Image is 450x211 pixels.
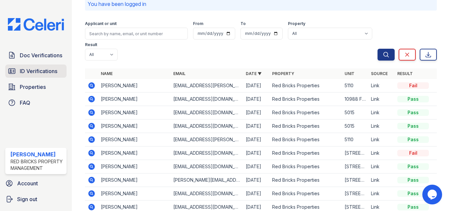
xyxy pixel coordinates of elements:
td: Link [368,173,395,187]
td: [DATE] [243,160,269,173]
td: 5110 [342,133,368,146]
td: [EMAIL_ADDRESS][PERSON_NAME][DOMAIN_NAME] [171,79,243,92]
div: Pass [397,204,429,210]
div: [PERSON_NAME] [11,150,64,158]
span: Sign out [17,195,37,203]
a: Name [101,71,113,76]
a: FAQ [5,96,67,109]
td: Link [368,106,395,119]
a: Properties [5,80,67,93]
td: Red Bricks Properties [269,173,342,187]
div: Fail [397,150,429,156]
td: [STREET_ADDRESS] [342,187,368,200]
input: Search by name, email, or unit number [85,28,188,40]
div: Pass [397,177,429,183]
div: Pass [397,96,429,102]
td: [DATE] [243,187,269,200]
td: Link [368,119,395,133]
td: 5015 [342,106,368,119]
td: Red Bricks Properties [269,92,342,106]
td: Red Bricks Properties [269,106,342,119]
td: Red Bricks Properties [269,133,342,146]
td: [PERSON_NAME] [98,173,171,187]
td: [EMAIL_ADDRESS][DOMAIN_NAME] [171,187,243,200]
label: To [240,21,246,26]
td: [PERSON_NAME] [98,187,171,200]
td: Red Bricks Properties [269,119,342,133]
td: [EMAIL_ADDRESS][DOMAIN_NAME] [171,160,243,173]
td: [STREET_ADDRESS] [342,160,368,173]
td: Red Bricks Properties [269,146,342,160]
a: Unit [345,71,354,76]
td: Link [368,160,395,173]
td: [PERSON_NAME][EMAIL_ADDRESS][DOMAIN_NAME] [171,173,243,187]
a: Doc Verifications [5,49,67,62]
td: [DATE] [243,106,269,119]
td: [PERSON_NAME] [98,119,171,133]
div: Pass [397,163,429,170]
td: [PERSON_NAME] [98,79,171,92]
span: ID Verifications [20,67,57,75]
td: [STREET_ADDRESS] [342,173,368,187]
td: [DATE] [243,92,269,106]
td: [DATE] [243,146,269,160]
td: Link [368,187,395,200]
td: [EMAIL_ADDRESS][DOMAIN_NAME] [171,119,243,133]
td: [DATE] [243,173,269,187]
td: 10988 Flyreel Pl [342,92,368,106]
span: FAQ [20,99,30,107]
label: From [193,21,203,26]
td: [PERSON_NAME] [98,133,171,146]
td: [DATE] [243,79,269,92]
td: [EMAIL_ADDRESS][DOMAIN_NAME] [171,92,243,106]
div: Fail [397,82,429,89]
td: 5015 [342,119,368,133]
span: Doc Verifications [20,51,62,59]
a: ID Verifications [5,65,67,78]
span: Properties [20,83,46,91]
a: Account [3,177,69,190]
td: Red Bricks Properties [269,187,342,200]
td: [DATE] [243,133,269,146]
label: Result [85,42,97,47]
a: Property [272,71,294,76]
td: Link [368,146,395,160]
td: Red Bricks Properties [269,79,342,92]
label: Applicant or unit [85,21,117,26]
td: Link [368,133,395,146]
div: Pass [397,136,429,143]
span: Account [17,179,38,187]
a: Source [371,71,388,76]
td: [STREET_ADDRESS][PERSON_NAME] [342,146,368,160]
img: CE_Logo_Blue-a8612792a0a2168367f1c8372b55b34899dd931a85d93a1a3d3e32e68fde9ad4.png [3,18,69,31]
iframe: chat widget [422,185,443,204]
td: Link [368,92,395,106]
td: Red Bricks Properties [269,160,342,173]
div: Pass [397,190,429,197]
td: [EMAIL_ADDRESS][PERSON_NAME][DOMAIN_NAME] [171,133,243,146]
td: [PERSON_NAME] [98,146,171,160]
a: Result [397,71,413,76]
td: [PERSON_NAME] [98,92,171,106]
td: 5110 [342,79,368,92]
label: Property [288,21,305,26]
a: Email [173,71,185,76]
td: [EMAIL_ADDRESS][DOMAIN_NAME] [171,146,243,160]
a: Sign out [3,193,69,206]
td: [DATE] [243,119,269,133]
div: Pass [397,123,429,129]
a: Date ▼ [246,71,262,76]
div: Red Bricks Property Management [11,158,64,171]
td: [PERSON_NAME] [98,106,171,119]
td: [EMAIL_ADDRESS][DOMAIN_NAME] [171,106,243,119]
td: Link [368,79,395,92]
div: Pass [397,109,429,116]
td: [PERSON_NAME] [98,160,171,173]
